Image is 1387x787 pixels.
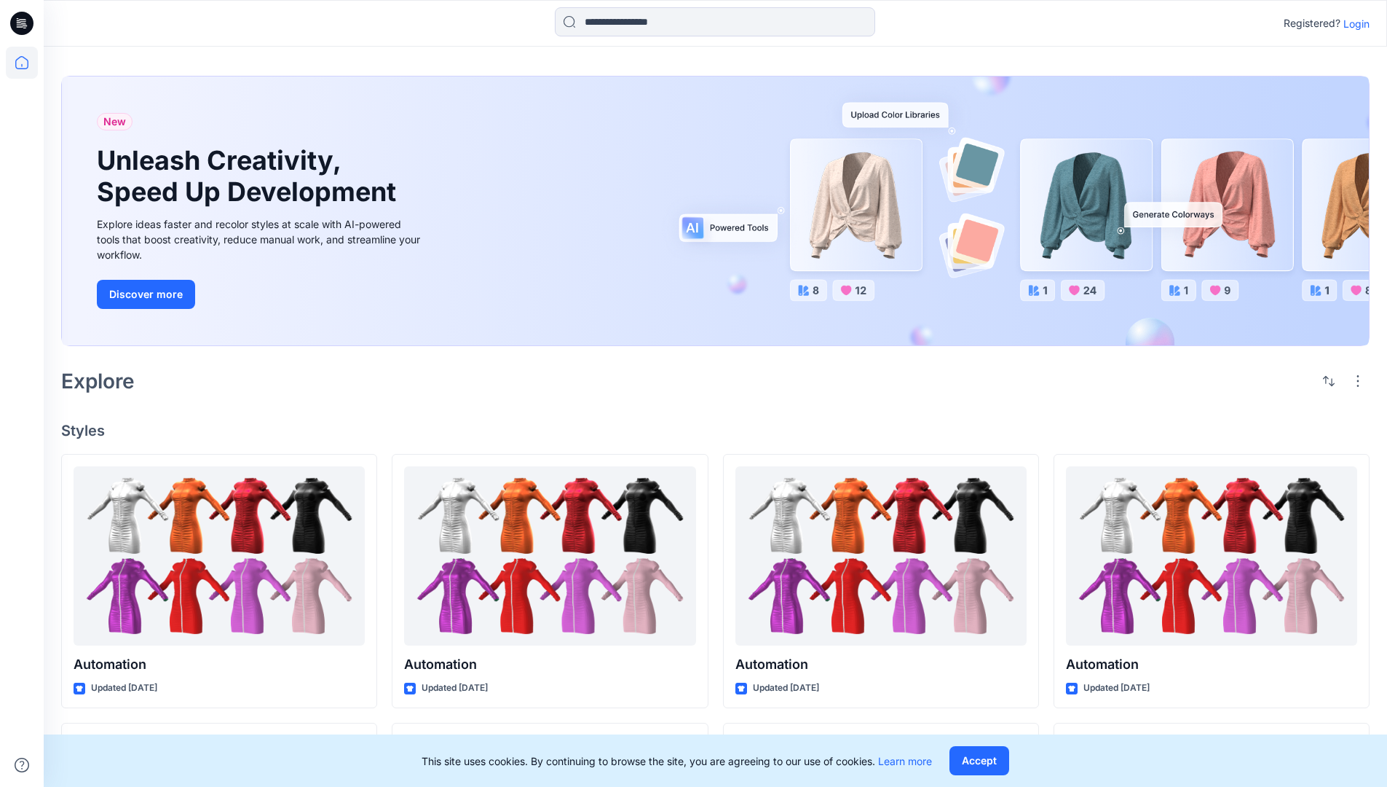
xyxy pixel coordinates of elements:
[1083,681,1150,696] p: Updated [DATE]
[61,369,135,393] h2: Explore
[97,280,195,309] button: Discover more
[1066,654,1357,675] p: Automation
[404,654,695,675] p: Automation
[878,755,932,767] a: Learn more
[735,654,1027,675] p: Automation
[1343,16,1370,31] p: Login
[949,746,1009,775] button: Accept
[103,113,126,130] span: New
[1066,466,1357,646] a: Automation
[91,681,157,696] p: Updated [DATE]
[74,466,365,646] a: Automation
[753,681,819,696] p: Updated [DATE]
[61,422,1370,439] h4: Styles
[97,216,424,262] div: Explore ideas faster and recolor styles at scale with AI-powered tools that boost creativity, red...
[97,145,403,208] h1: Unleash Creativity, Speed Up Development
[97,280,424,309] a: Discover more
[404,466,695,646] a: Automation
[1284,15,1340,32] p: Registered?
[735,466,1027,646] a: Automation
[422,753,932,769] p: This site uses cookies. By continuing to browse the site, you are agreeing to our use of cookies.
[422,681,488,696] p: Updated [DATE]
[74,654,365,675] p: Automation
